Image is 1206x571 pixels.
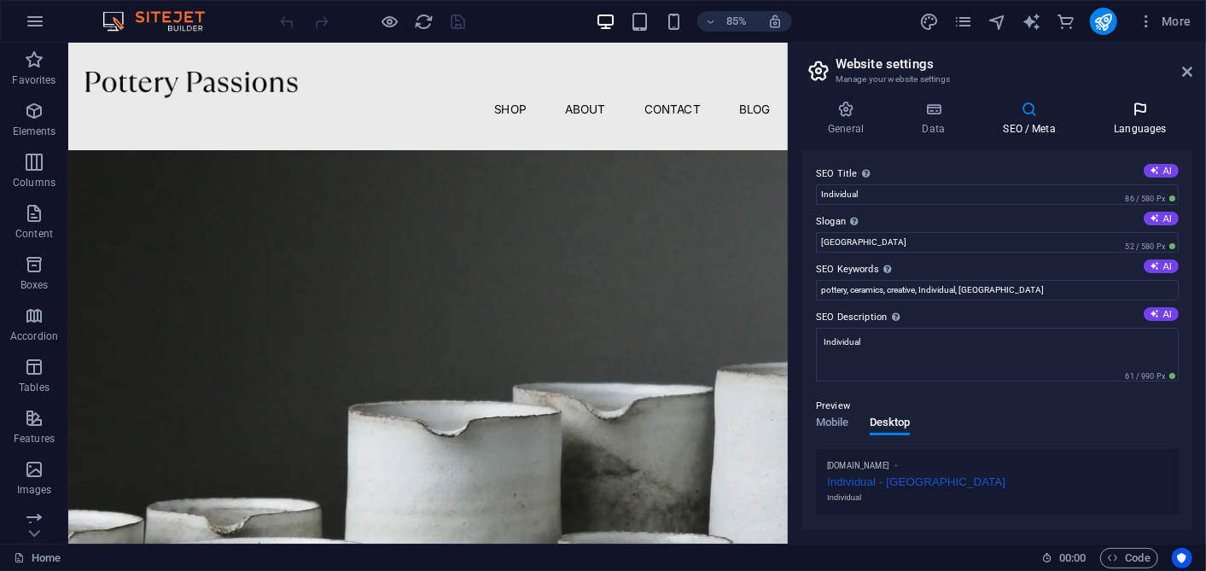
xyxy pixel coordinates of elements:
[1122,193,1179,205] span: 86 / 580 Px
[919,11,940,32] button: design
[15,227,53,241] p: Content
[993,528,1061,549] label: Responsive
[870,412,911,436] span: Desktop
[816,412,849,436] span: Mobile
[1022,11,1042,32] button: text_generator
[816,232,1179,253] input: Slogan...
[953,12,973,32] i: Pages (Ctrl+Alt+S)
[953,11,974,32] button: pages
[723,11,750,32] h6: 85%
[1144,307,1179,321] button: SEO Description
[10,329,58,343] p: Accordion
[1144,259,1179,273] button: SEO Keywords
[1088,101,1192,137] h4: Languages
[816,396,850,417] p: Preview
[816,259,1179,280] label: SEO Keywords
[1131,8,1198,35] button: More
[414,11,434,32] button: reload
[17,483,52,497] p: Images
[896,101,977,137] h4: Data
[816,528,871,549] label: Settings
[19,381,50,394] p: Tables
[1056,11,1076,32] button: commerce
[14,432,55,446] p: Features
[767,14,783,29] i: On resize automatically adjust zoom level to fit chosen device.
[20,278,49,292] p: Boxes
[1122,370,1179,382] span: 61 / 990 Px
[816,212,1179,232] label: Slogan
[380,11,400,32] button: Click here to leave preview mode and continue editing
[1059,548,1086,568] span: 00 00
[1090,8,1117,35] button: publish
[1138,13,1191,30] span: More
[1108,548,1151,568] span: Code
[836,56,1192,72] h2: Website settings
[904,528,959,549] label: Noindex
[1100,548,1158,568] button: Code
[802,101,896,137] h4: General
[98,11,226,32] img: Editor Logo
[836,72,1158,87] h3: Manage your website settings
[1071,551,1074,564] span: :
[816,164,1179,184] label: SEO Title
[1144,212,1179,225] button: Slogan
[1056,12,1075,32] i: Commerce
[1172,548,1192,568] button: Usercentrics
[697,11,758,32] button: 85%
[827,461,888,471] span: [DOMAIN_NAME]
[919,12,939,32] i: Design (Ctrl+Alt+Y)
[977,101,1088,137] h4: SEO / Meta
[14,548,61,568] a: Click to cancel selection. Double-click to open Pages
[988,12,1007,32] i: Navigator
[827,492,1168,504] div: Individual
[1022,12,1041,32] i: AI Writer
[13,125,56,138] p: Elements
[1144,164,1179,178] button: SEO Title
[988,11,1008,32] button: navigator
[816,307,1179,328] label: SEO Description
[12,73,55,87] p: Favorites
[13,176,55,189] p: Columns
[816,417,910,449] div: Preview
[827,471,1168,489] div: Individual - [GEOGRAPHIC_DATA]
[1122,241,1179,253] span: 52 / 580 Px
